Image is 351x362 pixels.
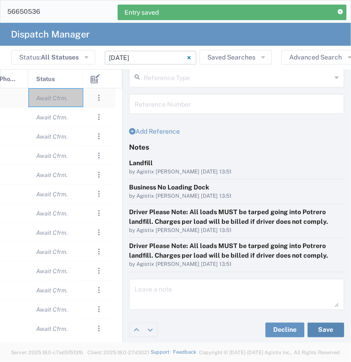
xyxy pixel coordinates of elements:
[36,70,55,89] span: Status
[308,323,344,337] button: Save
[93,130,106,143] button: ...
[98,323,100,334] span: . . .
[98,227,100,238] span: . . .
[93,284,106,297] button: ...
[93,111,106,124] button: ...
[93,168,106,181] button: ...
[93,92,106,104] button: ...
[129,192,344,200] div: by Agistix [PERSON_NAME] [DATE] 13:51
[124,8,159,17] span: Entry saved
[129,168,344,176] div: by Agistix [PERSON_NAME] [DATE] 13:51
[36,172,68,178] span: Await Cfrm.
[130,323,143,337] a: Edit previous row
[129,241,344,260] div: Driver Please Note: All loads MUST be tarped going into Potrero landfill. Charges per load will b...
[11,23,90,46] h4: Dispatch Manager
[36,152,68,159] span: Await Cfrm.
[87,350,149,355] span: Client: 2025.18.0-27d3021
[93,245,106,258] button: ...
[11,50,95,65] button: Status:All Statuses
[36,133,68,140] span: Await Cfrm.
[151,349,173,355] a: Support
[98,265,100,276] span: . . .
[36,114,68,121] span: Await Cfrm.
[11,350,83,355] span: Server: 2025.18.0-c7ad5f513fb
[129,207,344,227] div: Driver Please Note: All loads MUST be tarped going into Potrero landfill. Charges per load will b...
[98,208,100,219] span: . . .
[36,210,68,217] span: Await Cfrm.
[0,0,337,22] input: Search for shipment number, reference number
[36,249,68,255] span: Await Cfrm.
[129,227,344,235] div: by Agistix [PERSON_NAME] [DATE] 13:51
[129,260,344,269] div: by Agistix [PERSON_NAME] [DATE] 13:51
[98,285,100,296] span: . . .
[98,246,100,257] span: . . .
[36,268,68,275] span: Await Cfrm.
[93,149,106,162] button: ...
[98,131,100,142] span: . . .
[36,325,68,332] span: Await Cfrm.
[93,226,106,239] button: ...
[36,191,68,198] span: Await Cfrm.
[200,50,272,65] button: Saved Searches
[199,349,340,357] span: Copyright © [DATE]-[DATE] Agistix Inc., All Rights Reserved
[98,150,100,161] span: . . .
[93,207,106,220] button: ...
[265,323,304,337] button: Decline
[129,183,344,192] div: Business No Loading Dock
[143,323,157,337] a: Edit next row
[129,143,344,151] h4: Notes
[173,349,196,355] a: Feedback
[36,306,68,313] span: Await Cfrm.
[98,112,100,123] span: . . .
[93,322,106,335] button: ...
[129,158,344,168] div: Landfill
[93,265,106,277] button: ...
[98,304,100,315] span: . . .
[98,92,100,103] span: . . .
[41,54,79,61] span: All Statuses
[129,128,180,135] a: Add Reference
[36,95,68,102] span: Await Cfrm.
[98,169,100,180] span: . . .
[36,229,68,236] span: Await Cfrm.
[93,303,106,316] button: ...
[36,287,68,294] span: Await Cfrm.
[93,188,106,200] button: ...
[98,189,100,200] span: . . .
